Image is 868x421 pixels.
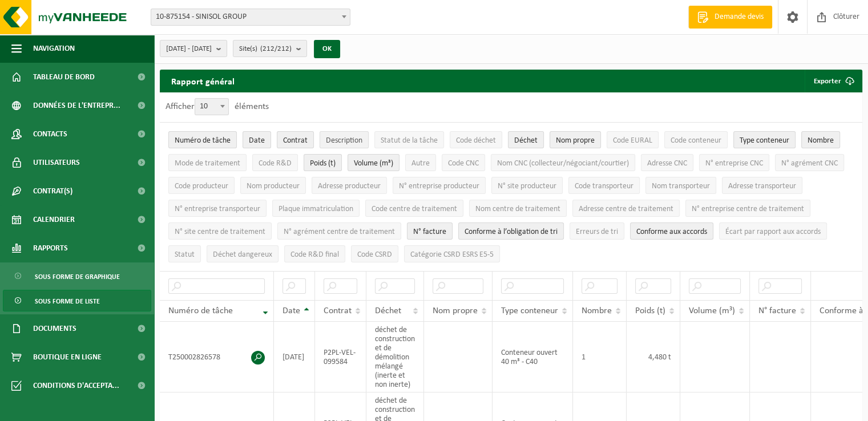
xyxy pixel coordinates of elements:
span: N° site centre de traitement [175,228,265,236]
span: Adresse centre de traitement [579,205,673,213]
span: Conforme à l’obligation de tri [465,228,558,236]
span: Contrat(s) [33,177,72,205]
button: N° entreprise transporteurN° entreprise transporteur: Activate to sort [168,200,267,217]
span: Code producteur [175,182,228,191]
span: Code R&D final [290,250,339,259]
span: Nom centre de traitement [475,205,560,213]
label: Afficher éléments [165,102,269,111]
button: N° entreprise CNCN° entreprise CNC: Activate to sort [699,154,769,171]
button: Code CSRDCode CSRD: Activate to sort [351,245,398,262]
span: Poids (t) [635,306,665,315]
a: Demande devis [688,6,772,29]
span: Données de l'entrepr... [33,91,120,120]
button: Adresse producteurAdresse producteur: Activate to sort [312,177,387,194]
span: Documents [33,314,76,343]
span: Statut de la tâche [381,136,438,145]
span: Date [282,306,300,315]
span: 10-875154 - SINISOL GROUP [151,9,350,25]
span: Poids (t) [310,159,336,168]
button: StatutStatut: Activate to sort [168,245,201,262]
span: Code CSRD [357,250,392,259]
button: Code transporteurCode transporteur: Activate to sort [568,177,640,194]
span: Tableau de bord [33,63,95,91]
span: [DATE] - [DATE] [166,41,212,58]
span: Numéro de tâche [175,136,231,145]
span: Code centre de traitement [372,205,457,213]
span: Utilisateurs [33,148,80,177]
button: Erreurs de triErreurs de tri: Activate to sort [570,222,624,240]
button: Déchet dangereux : Activate to sort [207,245,278,262]
button: Code CNCCode CNC: Activate to sort [442,154,485,171]
span: 10 [195,99,228,115]
span: Navigation [33,34,75,63]
span: Nombre [808,136,834,145]
button: N° agrément centre de traitementN° agrément centre de traitement: Activate to sort [277,222,401,240]
span: Adresse transporteur [728,182,796,191]
span: 10-875154 - SINISOL GROUP [151,9,350,26]
button: N° entreprise producteurN° entreprise producteur: Activate to sort [393,177,486,194]
span: Autre [411,159,430,168]
span: Code EURAL [613,136,652,145]
count: (212/212) [260,45,292,52]
span: Catégorie CSRD ESRS E5-5 [410,250,494,259]
span: Sous forme de graphique [35,266,120,288]
span: N° site producteur [498,182,556,191]
a: Sous forme de graphique [3,265,151,287]
span: Code conteneur [671,136,721,145]
button: NombreNombre: Activate to sort [801,131,840,148]
button: Site(s)(212/212) [233,40,307,57]
button: Écart par rapport aux accordsÉcart par rapport aux accords: Activate to sort [719,222,827,240]
span: Plaque immatriculation [278,205,353,213]
button: [DATE] - [DATE] [160,40,227,57]
button: Catégorie CSRD ESRS E5-5Catégorie CSRD ESRS E5-5: Activate to sort [404,245,500,262]
span: Erreurs de tri [576,228,618,236]
button: Code centre de traitementCode centre de traitement: Activate to sort [365,200,463,217]
span: Code déchet [456,136,496,145]
span: Numéro de tâche [168,306,233,315]
span: N° entreprise producteur [399,182,479,191]
td: 4,480 t [627,322,680,392]
button: Poids (t)Poids (t): Activate to sort [304,154,342,171]
button: Statut de la tâcheStatut de la tâche: Activate to sort [374,131,444,148]
td: 1 [573,322,627,392]
button: Type conteneurType conteneur: Activate to sort [733,131,796,148]
span: Adresse producteur [318,182,381,191]
button: Conforme à l’obligation de tri : Activate to sort [458,222,564,240]
button: Code producteurCode producteur: Activate to sort [168,177,235,194]
button: Conforme aux accords : Activate to sort [630,222,713,240]
button: Code R&D finalCode R&amp;D final: Activate to sort [284,245,345,262]
td: T250002826578 [160,322,274,392]
span: 10 [195,98,229,115]
button: N° factureN° facture: Activate to sort [407,222,453,240]
span: Déchet [375,306,401,315]
button: Volume (m³)Volume (m³): Activate to sort [348,154,399,171]
span: Boutique en ligne [33,343,102,371]
td: Conteneur ouvert 40 m³ - C40 [492,322,573,392]
span: Date [249,136,265,145]
button: ContratContrat: Activate to sort [277,131,314,148]
button: Nom propreNom propre: Activate to sort [550,131,601,148]
span: Déchet dangereux [213,250,272,259]
span: Contrat [324,306,352,315]
span: Nom producteur [247,182,300,191]
button: Adresse transporteurAdresse transporteur: Activate to sort [722,177,802,194]
td: [DATE] [274,322,315,392]
span: Contacts [33,120,67,148]
span: Nom CNC (collecteur/négociant/courtier) [497,159,629,168]
span: Volume (m³) [354,159,393,168]
a: Sous forme de liste [3,290,151,311]
button: Code EURALCode EURAL: Activate to sort [607,131,659,148]
span: Nom transporteur [652,182,710,191]
button: N° entreprise centre de traitementN° entreprise centre de traitement: Activate to sort [685,200,810,217]
h2: Rapport général [160,70,246,92]
td: P2PL-VEL-099584 [315,322,366,392]
span: N° entreprise CNC [705,159,763,168]
span: Code transporteur [575,182,633,191]
button: N° site centre de traitementN° site centre de traitement: Activate to sort [168,222,272,240]
span: Mode de traitement [175,159,240,168]
button: DateDate: Activate to sort [243,131,271,148]
button: N° agrément CNCN° agrément CNC: Activate to sort [775,154,844,171]
span: Statut [175,250,195,259]
button: Numéro de tâcheNuméro de tâche: Activate to remove sorting [168,131,237,148]
button: OK [314,40,340,58]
